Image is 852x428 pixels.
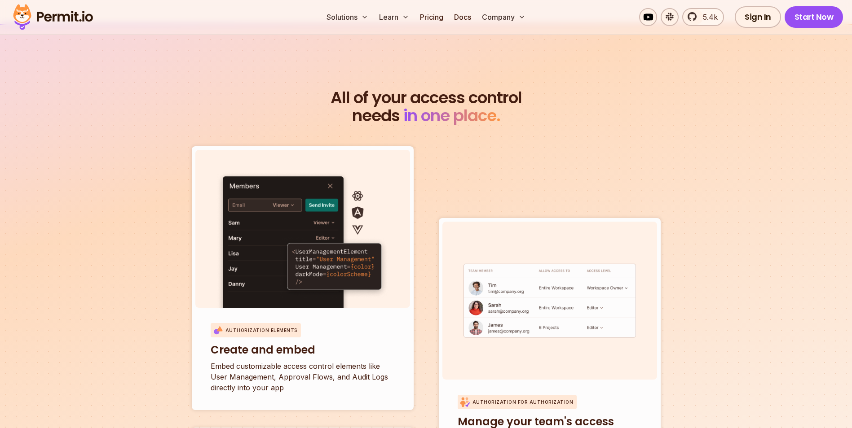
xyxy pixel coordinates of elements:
span: 5.4k [697,12,718,22]
button: Company [478,8,529,26]
p: Embed customizable access control elements like User Management, Approval Flows, and Audit Logs d... [211,361,395,393]
h2: needs [168,89,685,125]
span: All of your access control [168,89,685,107]
a: Docs [450,8,475,26]
a: Start Now [785,6,843,28]
p: Authorization for Authorization [472,399,574,406]
a: Pricing [416,8,447,26]
a: Authorization ElementsCreate and embedEmbed customizable access control elements like User Manage... [192,146,414,410]
h3: Create and embed [211,343,395,357]
a: Sign In [735,6,781,28]
img: Permit logo [9,2,97,32]
span: in one place. [403,104,500,127]
p: Authorization Elements [225,327,297,334]
a: 5.4k [682,8,724,26]
button: Learn [375,8,413,26]
button: Solutions [323,8,372,26]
